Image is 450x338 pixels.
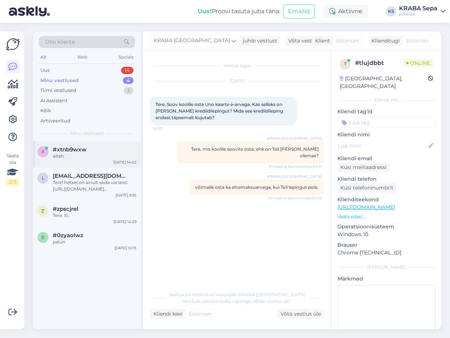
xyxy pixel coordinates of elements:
span: Tere. Soov koolile osta Uno kaarte e-arvega. Kas selleks on [PERSON_NAME] krediidilepingut? Mida ... [156,102,284,120]
p: Kliendi telefon [337,175,435,183]
i: „Võtke vestlus üle” [251,298,292,304]
span: KRABA [GEOGRAPHIC_DATA] [154,37,230,45]
span: #zpscjrel [53,206,78,212]
div: Vestlus algas [150,62,324,69]
div: Võta vestlus üle [278,309,324,319]
div: Küsi meiliaadressi [337,162,389,172]
div: [GEOGRAPHIC_DATA], [GEOGRAPHIC_DATA] [340,75,428,90]
span: KRABA [GEOGRAPHIC_DATA] [267,174,322,179]
span: Vestlus on määratud kasutajale KRABA [GEOGRAPHIC_DATA] [169,292,306,297]
p: Vaata edasi ... [337,213,435,220]
div: 4 [123,77,133,84]
div: [DATE] 10:13 [114,245,136,251]
span: Tere, mis koolile soovite osta, ehk on Teil [PERSON_NAME] olemas? [191,146,319,158]
div: juhib vestlust [240,37,277,45]
span: t [344,61,347,67]
span: KRABA [GEOGRAPHIC_DATA] [267,136,322,141]
p: Chrome [TECHNICAL_ID] [337,249,435,257]
div: Klienditugi [369,37,400,45]
div: [DATE] 9:35 [116,192,136,198]
span: lairikikkas8@gmail.com [53,173,129,179]
span: Privaatne kommentaar | 14:12 [268,195,322,201]
input: Lisa nimi [338,142,427,150]
div: Aktiivne [323,5,368,18]
img: Askly Logo [6,37,20,51]
div: 2 / 3 [6,179,19,185]
span: Minu vestlused [70,130,103,137]
button: Emailid [283,4,315,18]
a: KRABA SepaKRABA [399,5,446,17]
div: [DATE] 14:02 [113,159,136,165]
div: Tiimi vestlused [40,87,76,94]
div: 14 [121,67,133,74]
span: Otsi kliente [45,38,75,46]
div: Kõik [40,107,51,114]
div: Vaata siia [6,153,19,185]
div: Küsi telefoninumbrit [337,183,396,193]
div: KRABA Sepa [399,5,438,11]
div: Socials [117,52,135,62]
div: aitäh [53,153,136,159]
div: KRABA [399,11,438,17]
p: Kliendi tag'id [337,108,435,115]
p: Windows 10 [337,231,435,238]
p: Kliendi email [337,155,435,162]
span: Estonian [336,37,359,45]
p: Märkmed [337,275,435,283]
span: x [41,149,44,154]
div: Minu vestlused [40,77,78,84]
div: Kliendi info [337,97,435,103]
div: Proovi tasuta juba täna: [198,7,280,16]
div: Uus [40,67,50,74]
div: KS [386,6,396,16]
div: 2 [124,87,133,94]
span: Estonian [189,310,211,318]
p: Klienditeekond [337,196,435,203]
a: [URL][DOMAIN_NAME] [337,204,395,210]
div: All [39,52,47,62]
span: z [41,208,44,214]
span: Estonian [406,37,428,45]
span: Online [403,59,433,67]
p: Kliendi nimi [337,131,435,139]
div: palun [53,239,136,245]
p: Brauser [337,241,435,249]
div: [PERSON_NAME] [337,264,435,271]
span: l [42,175,44,181]
span: #xtnb9wxw [53,146,87,153]
p: Operatsioonisüsteem [337,223,435,231]
span: 14:05 [153,126,180,131]
div: Kliendi keel [150,310,183,318]
div: # tlujdbbt [355,59,403,67]
span: võimalik osta ka ettemaksuarvega, kui Teil lepingut pole. [195,184,319,190]
div: Tere. Ei. [53,212,136,219]
span: #0zyaolwz [53,232,83,239]
div: Võta vestlus üle [285,36,332,46]
span: Vestluse ülevõtmiseks vajutage [183,298,292,304]
div: AI Assistent [40,97,67,104]
div: Klient [312,37,330,45]
input: Lisa tag [337,117,435,128]
span: 0 [41,235,44,240]
div: [DATE] 14:29 [114,219,136,224]
div: Arhiveeritud [40,117,70,125]
div: [DATE] [150,78,324,84]
div: Web [76,52,89,62]
span: Privaatne kommentaar | 14:11 [269,164,322,169]
b: Uus! [198,8,212,15]
div: Tere! hetkel on ainult seda varianti [URL][DOMAIN_NAME][PERSON_NAME] [53,179,136,192]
